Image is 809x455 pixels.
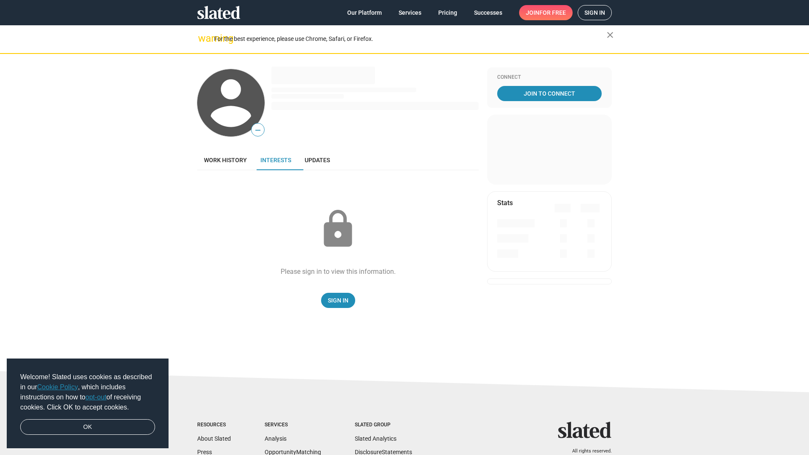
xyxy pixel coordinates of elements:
span: Interests [260,157,291,163]
mat-icon: warning [198,33,208,43]
span: Updates [305,157,330,163]
a: Pricing [431,5,464,20]
a: Successes [467,5,509,20]
a: Cookie Policy [37,383,78,391]
a: opt-out [86,393,107,401]
span: Our Platform [347,5,382,20]
a: Sign in [578,5,612,20]
span: Sign in [584,5,605,20]
a: Interests [254,150,298,170]
div: For the best experience, please use Chrome, Safari, or Firefox. [214,33,607,45]
span: Successes [474,5,502,20]
a: Services [392,5,428,20]
span: Services [399,5,421,20]
a: dismiss cookie message [20,419,155,435]
a: Slated Analytics [355,435,396,442]
span: Sign In [328,293,348,308]
a: Updates [298,150,337,170]
div: Please sign in to view this information. [281,267,396,276]
span: Work history [204,157,247,163]
a: Joinfor free [519,5,573,20]
a: Sign In [321,293,355,308]
span: Join [526,5,566,20]
a: Join To Connect [497,86,602,101]
div: Slated Group [355,422,412,428]
div: cookieconsent [7,359,169,449]
span: for free [539,5,566,20]
span: Welcome! Slated uses cookies as described in our , which includes instructions on how to of recei... [20,372,155,412]
div: Resources [197,422,231,428]
span: — [252,125,264,136]
mat-card-title: Stats [497,198,513,207]
div: Services [265,422,321,428]
mat-icon: close [605,30,615,40]
div: Connect [497,74,602,81]
a: About Slated [197,435,231,442]
a: Our Platform [340,5,388,20]
a: Work history [197,150,254,170]
a: Analysis [265,435,287,442]
span: Join To Connect [499,86,600,101]
mat-icon: lock [317,208,359,250]
span: Pricing [438,5,457,20]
